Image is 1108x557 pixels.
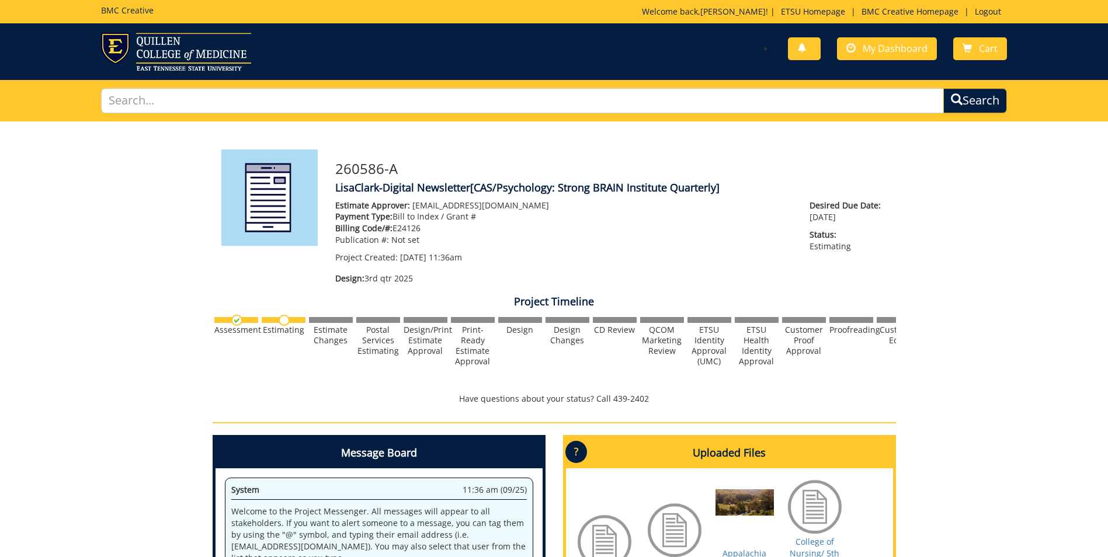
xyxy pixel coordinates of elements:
div: Design Changes [546,325,589,346]
img: checkmark [231,315,242,326]
p: [EMAIL_ADDRESS][DOMAIN_NAME] [335,200,793,211]
div: Estimating [262,325,305,335]
span: Status: [810,229,887,241]
p: Bill to Index / Grant # [335,211,793,222]
img: ETSU logo [101,33,251,71]
a: ETSU Homepage [775,6,851,17]
span: System [231,484,259,495]
button: Search [943,88,1007,113]
span: 11:36 am (09/25) [463,484,527,496]
a: BMC Creative Homepage [856,6,964,17]
p: Welcome back, ! | | | [642,6,1007,18]
div: QCOM Marketing Review [640,325,684,356]
span: Project Created: [335,252,398,263]
img: no [279,315,290,326]
div: Customer Proof Approval [782,325,826,356]
div: ETSU Health Identity Approval [735,325,779,367]
div: Proofreading [829,325,873,335]
h4: Message Board [216,438,543,468]
h3: 260586-A [335,161,887,176]
p: Estimating [810,229,887,252]
div: Design/Print Estimate Approval [404,325,447,356]
span: Design: [335,273,364,284]
div: Design [498,325,542,335]
h4: LisaClark-Digital Newsletter [335,182,887,194]
h4: Uploaded Files [566,438,893,468]
span: Billing Code/#: [335,222,393,234]
span: Cart [979,42,998,55]
span: Payment Type: [335,211,393,222]
a: [PERSON_NAME] [700,6,766,17]
span: Desired Due Date: [810,200,887,211]
div: ETSU Identity Approval (UMC) [687,325,731,367]
div: Customer Edits [877,325,921,346]
span: [CAS/Psychology: Strong BRAIN Institute Quarterly] [470,180,720,194]
div: Estimate Changes [309,325,353,346]
span: [DATE] 11:36am [400,252,462,263]
h4: Project Timeline [213,296,896,308]
div: Assessment [214,325,258,335]
a: Logout [969,6,1007,17]
p: 3rd qtr 2025 [335,273,793,284]
input: Search... [101,88,944,113]
span: Estimate Approver: [335,200,410,211]
span: My Dashboard [863,42,928,55]
p: Have questions about your status? Call 439-2402 [213,393,896,405]
div: Postal Services Estimating [356,325,400,356]
a: My Dashboard [837,37,937,60]
p: E24126 [335,222,793,234]
h5: BMC Creative [101,6,154,15]
span: Not set [391,234,419,245]
div: CD Review [593,325,637,335]
p: ? [565,441,587,463]
span: Publication #: [335,234,389,245]
a: Cart [953,37,1007,60]
img: Product featured image [221,149,318,246]
p: [DATE] [810,200,887,223]
div: Print-Ready Estimate Approval [451,325,495,367]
